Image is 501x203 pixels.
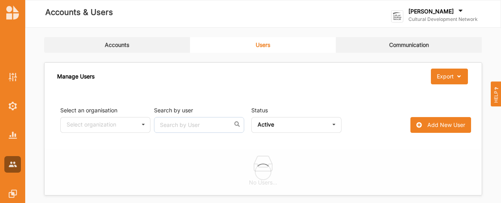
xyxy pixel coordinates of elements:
img: Activity Settings [9,73,17,81]
a: Accounts [44,37,190,53]
a: Accounts & Users [4,156,21,173]
img: logo [391,10,403,22]
a: System Settings [4,98,21,114]
label: Cultural Development Network [408,16,478,22]
div: Export [437,73,454,80]
label: Search by user [154,106,244,114]
input: Search by User [154,117,244,133]
a: Users [190,37,336,53]
label: Accounts & Users [45,6,113,19]
img: Features [9,190,17,198]
b: Active [258,121,274,128]
button: Export [431,69,468,84]
img: System Reports [9,132,17,138]
div: Manage Users [57,69,95,84]
a: Communication [336,37,482,53]
a: Activity Settings [4,69,21,85]
label: Status [251,106,268,114]
a: System Reports [4,127,21,143]
img: logo [6,6,19,20]
img: Accounts & Users [9,162,17,167]
button: Add New User [410,117,471,133]
label: [PERSON_NAME] [408,8,454,15]
div: Select organization [67,122,116,127]
div: Add New User [427,121,465,129]
img: System Settings [9,102,17,110]
a: Features [4,185,21,202]
label: Select an organisation [60,106,117,114]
